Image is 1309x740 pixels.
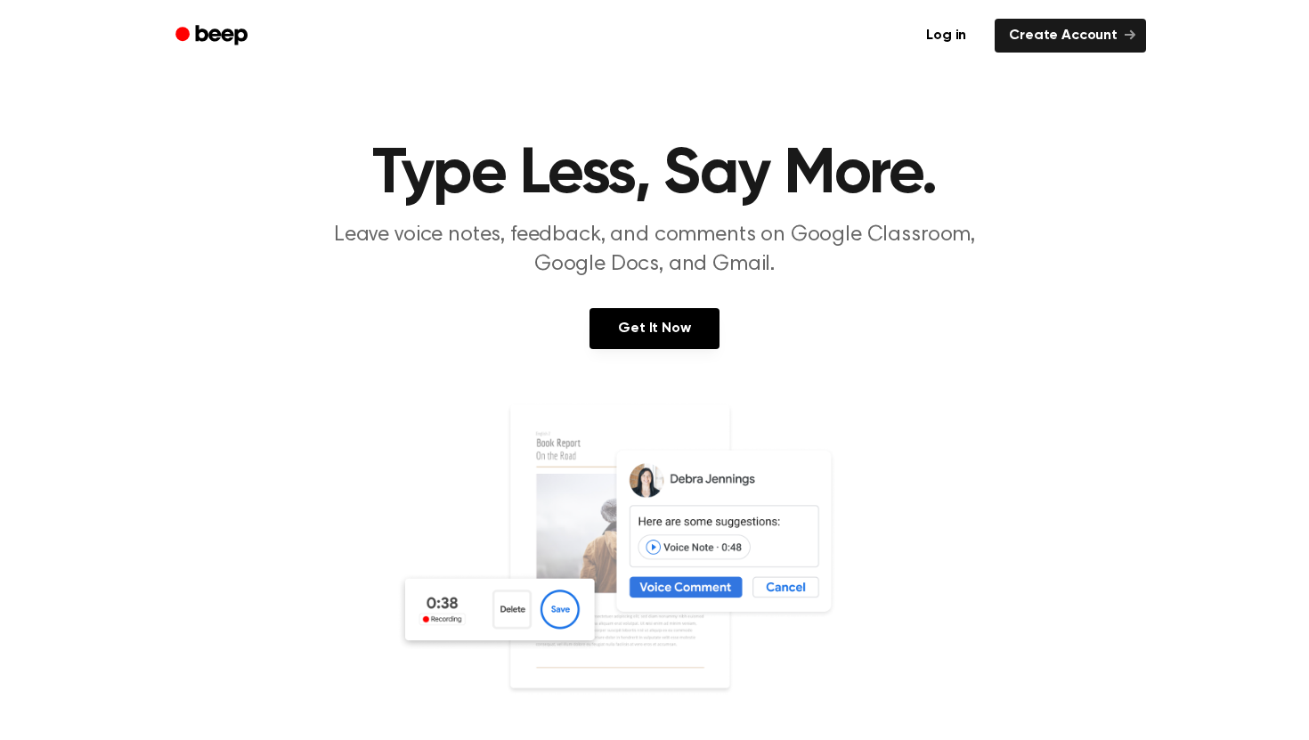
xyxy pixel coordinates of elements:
[589,308,719,349] a: Get It Now
[908,15,984,56] a: Log in
[995,19,1146,53] a: Create Account
[199,142,1110,207] h1: Type Less, Say More.
[163,19,264,53] a: Beep
[313,221,996,280] p: Leave voice notes, feedback, and comments on Google Classroom, Google Docs, and Gmail.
